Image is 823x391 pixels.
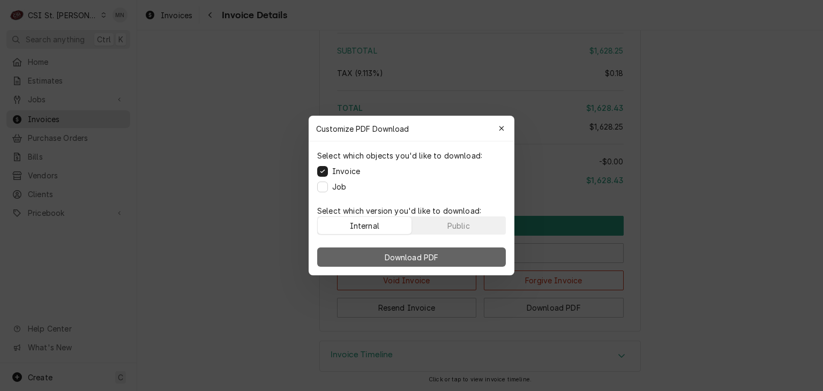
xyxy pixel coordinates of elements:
[317,150,482,161] p: Select which objects you'd like to download:
[332,181,346,192] label: Job
[317,247,506,267] button: Download PDF
[317,205,506,216] p: Select which version you'd like to download:
[332,166,360,177] label: Invoice
[350,220,379,231] div: Internal
[309,116,514,141] div: Customize PDF Download
[383,252,441,263] span: Download PDF
[447,220,470,231] div: Public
